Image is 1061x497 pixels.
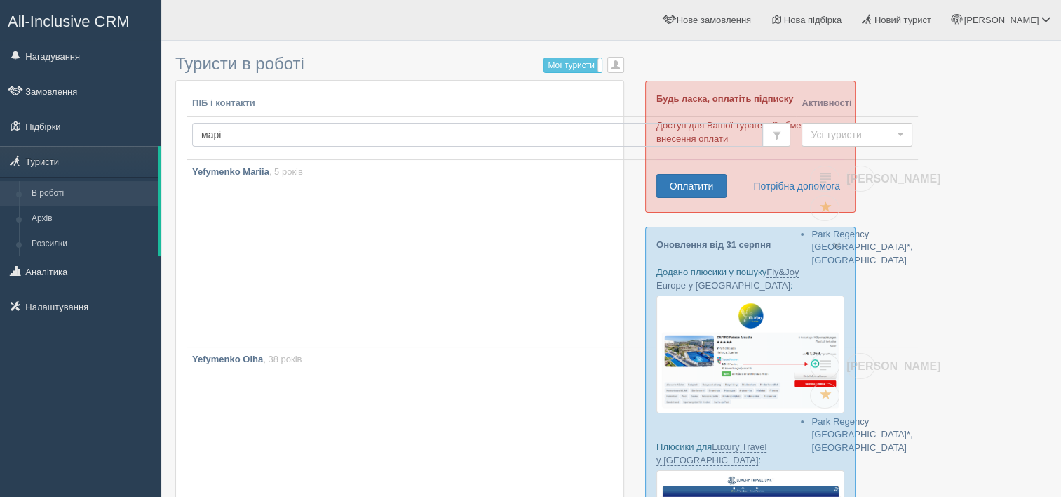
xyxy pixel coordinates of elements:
a: Park Regency [GEOGRAPHIC_DATA]*, [GEOGRAPHIC_DATA] [811,229,912,265]
span: Нова підбірка [784,15,842,25]
img: fly-joy-de-proposal-crm-for-travel-agency.png [656,296,844,413]
span: Новий турист [874,15,931,25]
button: Усі туристи [802,123,912,147]
a: Park Regency [GEOGRAPHIC_DATA]*, [GEOGRAPHIC_DATA] [811,416,912,453]
span: , 5 років [269,166,303,177]
a: [PERSON_NAME] [846,353,875,379]
label: Мої туристи [544,58,602,72]
b: Yefymenko Olha [192,354,263,364]
b: Будь ласка, оплатіть підписку [656,93,793,104]
a: Yefymenko Mariia, 5 років [187,160,796,347]
span: [PERSON_NAME] [846,173,940,185]
div: Доступ для Вашої турагенції обмежено до внесення оплати [645,81,856,213]
a: Fly&Joy Europe у [GEOGRAPHIC_DATA] [656,267,799,291]
p: Плюсики для : [656,440,844,467]
a: Luxury Travel у [GEOGRAPHIC_DATA] [656,442,766,466]
a: В роботі [25,181,158,206]
a: Оновлення від 31 серпня [656,239,771,250]
a: Розсилки [25,232,158,257]
span: Нове замовлення [677,15,751,25]
th: Активності [796,91,918,117]
input: Пошук за ПІБ, паспортом або контактами [192,123,763,147]
p: Додано плюсики у пошуку : [656,265,844,292]
a: Потрібна допомога [744,174,841,198]
a: All-Inclusive CRM [1,1,161,39]
span: [PERSON_NAME] [964,15,1039,25]
span: [PERSON_NAME] [846,360,940,372]
button: Close [832,238,841,253]
th: ПІБ і контакти [187,91,796,117]
a: [PERSON_NAME] [846,166,875,192]
span: × [832,237,841,253]
b: Yefymenko Mariia [192,166,269,177]
span: All-Inclusive CRM [8,13,130,30]
span: Туристи в роботі [175,54,304,73]
a: Оплатити [656,174,727,198]
span: Усі туристи [811,128,894,142]
a: Архів [25,206,158,232]
span: , 38 років [263,354,302,364]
